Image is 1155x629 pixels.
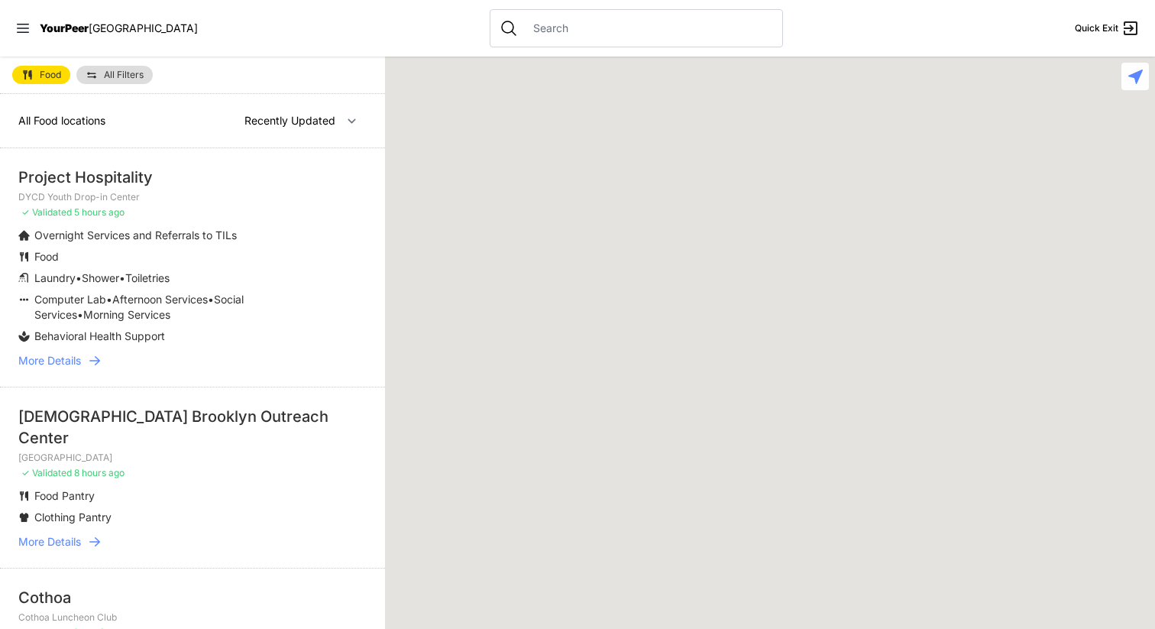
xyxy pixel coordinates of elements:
[34,511,112,524] span: Clothing Pantry
[76,66,153,84] a: All Filters
[89,21,198,34] span: [GEOGRAPHIC_DATA]
[82,271,119,284] span: Shower
[34,229,237,242] span: Overnight Services and Referrals to TILs
[12,66,70,84] a: Food
[34,250,59,263] span: Food
[40,24,198,33] a: YourPeer[GEOGRAPHIC_DATA]
[18,452,367,464] p: [GEOGRAPHIC_DATA]
[104,70,144,79] span: All Filters
[21,206,72,218] span: ✓ Validated
[524,21,773,36] input: Search
[119,271,125,284] span: •
[18,611,367,624] p: Cothoa Luncheon Club
[34,271,76,284] span: Laundry
[18,587,367,608] div: Cothoa
[208,293,214,306] span: •
[77,308,83,321] span: •
[74,467,125,478] span: 8 hours ago
[125,271,170,284] span: Toiletries
[18,114,105,127] span: All Food locations
[34,489,95,502] span: Food Pantry
[34,293,106,306] span: Computer Lab
[34,329,165,342] span: Behavioral Health Support
[18,353,367,368] a: More Details
[18,534,81,550] span: More Details
[76,271,82,284] span: •
[106,293,112,306] span: •
[1075,22,1118,34] span: Quick Exit
[18,167,367,188] div: Project Hospitality
[40,21,89,34] span: YourPeer
[21,467,72,478] span: ✓ Validated
[18,534,367,550] a: More Details
[40,70,61,79] span: Food
[74,206,125,218] span: 5 hours ago
[83,308,170,321] span: Morning Services
[1075,19,1140,37] a: Quick Exit
[18,191,367,203] p: DYCD Youth Drop-in Center
[18,353,81,368] span: More Details
[18,406,367,449] div: [DEMOGRAPHIC_DATA] Brooklyn Outreach Center
[112,293,208,306] span: Afternoon Services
